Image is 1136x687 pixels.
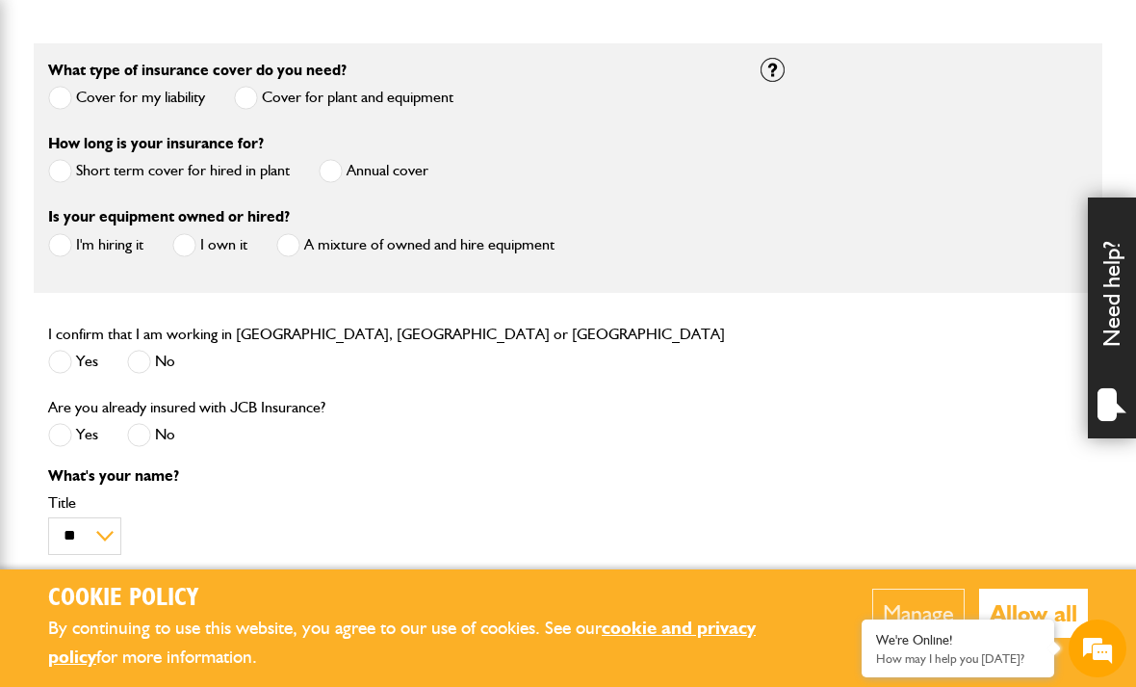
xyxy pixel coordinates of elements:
[876,632,1040,648] div: We're Online!
[48,423,98,447] label: Yes
[48,86,205,110] label: Cover for my liability
[172,233,247,257] label: I own it
[872,589,965,638] button: Manage
[48,159,290,183] label: Short term cover for hired in plant
[48,400,325,415] label: Are you already insured with JCB Insurance?
[979,589,1088,638] button: Allow all
[48,614,813,673] p: By continuing to use this website, you agree to our use of cookies. See our for more information.
[48,584,813,614] h2: Cookie Policy
[319,159,428,183] label: Annual cover
[48,136,264,151] label: How long is your insurance for?
[48,327,725,342] label: I confirm that I am working in [GEOGRAPHIC_DATA], [GEOGRAPHIC_DATA] or [GEOGRAPHIC_DATA]
[127,350,175,374] label: No
[127,423,175,447] label: No
[876,651,1040,666] p: How may I help you today?
[48,468,732,484] p: What's your name?
[276,233,555,257] label: A mixture of owned and hire equipment
[48,350,98,374] label: Yes
[48,63,347,78] label: What type of insurance cover do you need?
[48,495,732,511] label: Title
[48,233,143,257] label: I'm hiring it
[234,86,453,110] label: Cover for plant and equipment
[1088,198,1136,438] div: Need help?
[48,209,290,225] label: Is your equipment owned or hired?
